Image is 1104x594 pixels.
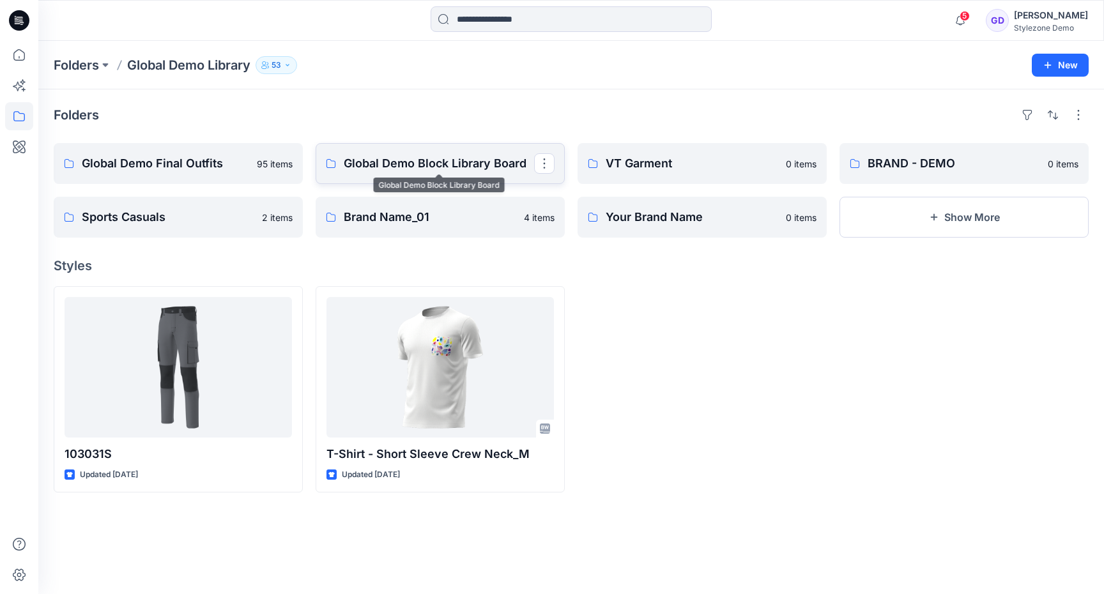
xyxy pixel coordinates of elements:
[786,211,816,224] p: 0 items
[868,155,1040,172] p: BRAND - DEMO
[127,56,250,74] p: Global Demo Library
[316,143,565,184] a: Global Demo Block Library Board
[1014,8,1088,23] div: [PERSON_NAME]
[1014,23,1088,33] div: Stylezone Demo
[342,468,400,482] p: Updated [DATE]
[54,143,303,184] a: Global Demo Final Outfits95 items
[326,445,554,463] p: T-Shirt - Short Sleeve Crew Neck_M
[344,155,534,172] p: Global Demo Block Library Board
[272,58,281,72] p: 53
[606,155,778,172] p: VT Garment
[960,11,970,21] span: 5
[524,211,555,224] p: 4 items
[256,56,297,74] button: 53
[1048,157,1078,171] p: 0 items
[54,197,303,238] a: Sports Casuals2 items
[606,208,778,226] p: Your Brand Name
[65,297,292,438] a: 103031S
[257,157,293,171] p: 95 items
[54,107,99,123] h4: Folders
[262,211,293,224] p: 2 items
[839,197,1089,238] button: Show More
[326,297,554,438] a: T-Shirt - Short Sleeve Crew Neck_M
[786,157,816,171] p: 0 items
[82,208,254,226] p: Sports Casuals
[54,56,99,74] a: Folders
[578,197,827,238] a: Your Brand Name0 items
[578,143,827,184] a: VT Garment0 items
[1032,54,1089,77] button: New
[316,197,565,238] a: Brand Name_014 items
[986,9,1009,32] div: GD
[82,155,249,172] p: Global Demo Final Outfits
[65,445,292,463] p: 103031S
[54,258,1089,273] h4: Styles
[839,143,1089,184] a: BRAND - DEMO0 items
[80,468,138,482] p: Updated [DATE]
[344,208,516,226] p: Brand Name_01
